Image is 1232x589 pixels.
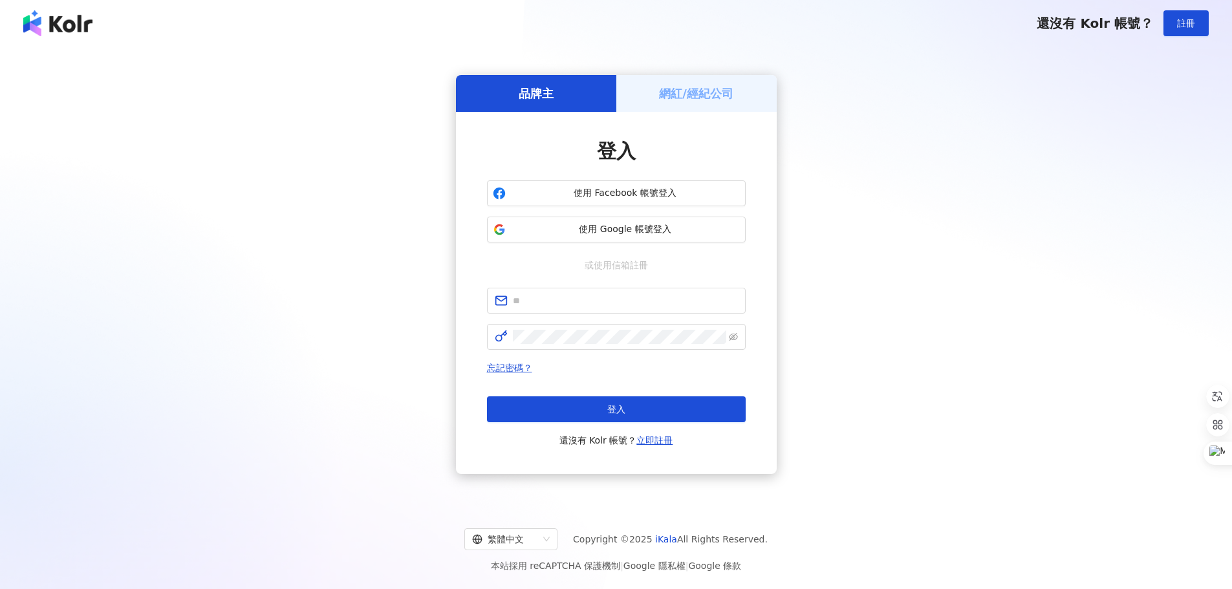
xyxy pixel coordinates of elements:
[655,534,677,544] a: iKala
[659,85,733,102] h5: 網紅/經紀公司
[487,217,746,242] button: 使用 Google 帳號登入
[688,561,741,571] a: Google 條款
[573,531,768,547] span: Copyright © 2025 All Rights Reserved.
[559,433,673,448] span: 還沒有 Kolr 帳號？
[623,561,686,571] a: Google 隱私權
[519,85,554,102] h5: 品牌主
[576,258,657,272] span: 或使用信箱註冊
[1163,10,1209,36] button: 註冊
[636,435,673,445] a: 立即註冊
[491,558,741,573] span: 本站採用 reCAPTCHA 保護機制
[487,180,746,206] button: 使用 Facebook 帳號登入
[487,363,532,373] a: 忘記密碼？
[511,223,740,236] span: 使用 Google 帳號登入
[1177,18,1195,28] span: 註冊
[23,10,92,36] img: logo
[686,561,689,571] span: |
[729,332,738,341] span: eye-invisible
[511,187,740,200] span: 使用 Facebook 帳號登入
[607,404,625,414] span: 登入
[620,561,623,571] span: |
[1037,16,1153,31] span: 還沒有 Kolr 帳號？
[597,140,636,162] span: 登入
[487,396,746,422] button: 登入
[472,529,538,550] div: 繁體中文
